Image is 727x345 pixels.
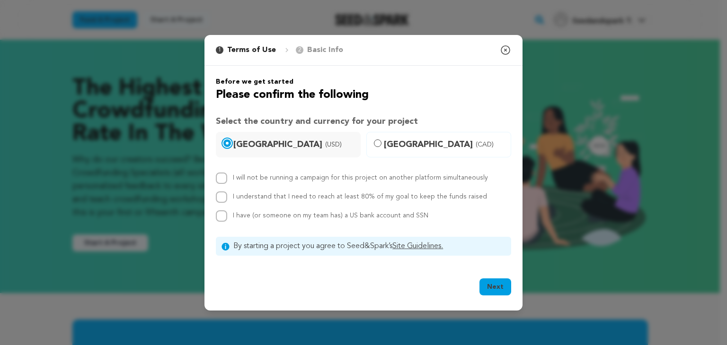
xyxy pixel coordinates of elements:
span: [GEOGRAPHIC_DATA] [233,138,355,151]
span: [GEOGRAPHIC_DATA] [384,138,505,151]
p: Basic Info [307,44,343,56]
span: I have (or someone on my team has) a US bank account and SSN [233,212,428,219]
a: Site Guidelines. [392,242,443,250]
p: Terms of Use [227,44,276,56]
label: I will not be running a campaign for this project on another platform simultaneously [233,174,488,181]
span: 2 [296,46,303,54]
span: 1 [216,46,223,54]
h2: Please confirm the following [216,86,511,103]
span: (CAD) [476,140,494,149]
h3: Select the country and currency for your project [216,115,511,128]
h6: Before we get started [216,77,511,86]
button: Next [479,278,511,295]
label: I understand that I need to reach at least 80% of my goal to keep the funds raised [233,193,487,200]
span: (USD) [325,140,342,149]
span: By starting a project you agree to Seed&Spark’s [233,241,505,252]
